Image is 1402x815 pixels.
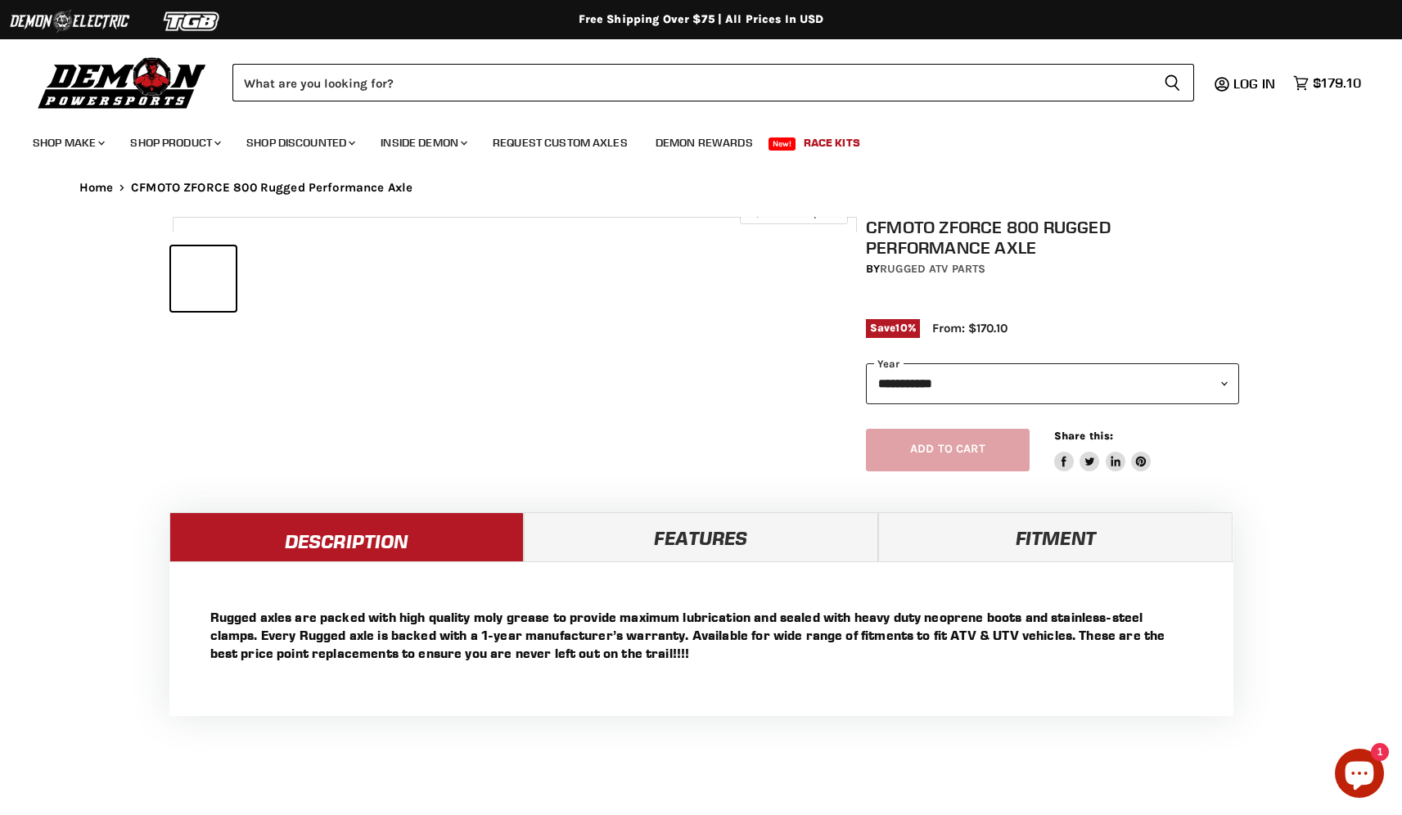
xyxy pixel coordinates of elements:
[769,137,796,151] span: New!
[131,181,412,195] span: CFMOTO ZFORCE 800 Rugged Performance Axle
[1054,430,1113,442] span: Share this:
[880,262,985,276] a: Rugged ATV Parts
[79,181,114,195] a: Home
[8,6,131,37] img: Demon Electric Logo 2
[895,322,907,334] span: 10
[748,206,839,218] span: Click to expand
[878,512,1233,561] a: Fitment
[1151,64,1194,101] button: Search
[241,246,305,311] button: CFMOTO ZFORCE 800 Rugged Performance Axle thumbnail
[380,246,444,311] button: CFMOTO ZFORCE 800 Rugged Performance Axle thumbnail
[169,512,524,561] a: Description
[791,126,872,160] a: Race Kits
[866,217,1239,258] h1: CFMOTO ZFORCE 800 Rugged Performance Axle
[1285,71,1369,95] a: $179.10
[524,512,878,561] a: Features
[33,53,212,111] img: Demon Powersports
[1233,75,1275,92] span: Log in
[47,181,1356,195] nav: Breadcrumbs
[480,126,640,160] a: Request Custom Axles
[1330,749,1389,802] inbox-online-store-chat: Shopify online store chat
[47,12,1356,27] div: Free Shipping Over $75 | All Prices In USD
[210,608,1192,662] p: Rugged axles are packed with high quality moly grease to provide maximum lubrication and sealed w...
[171,246,236,311] button: CFMOTO ZFORCE 800 Rugged Performance Axle thumbnail
[20,126,115,160] a: Shop Make
[368,126,477,160] a: Inside Demon
[866,363,1239,403] select: year
[232,64,1194,101] form: Product
[866,319,920,337] span: Save %
[234,126,365,160] a: Shop Discounted
[118,126,231,160] a: Shop Product
[232,64,1151,101] input: Search
[588,246,653,311] button: CFMOTO ZFORCE 800 Rugged Performance Axle thumbnail
[1226,76,1285,91] a: Log in
[1054,429,1152,472] aside: Share this:
[20,119,1357,160] ul: Main menu
[643,126,765,160] a: Demon Rewards
[131,6,254,37] img: TGB Logo 2
[1313,75,1361,91] span: $179.10
[310,246,375,311] button: CFMOTO ZFORCE 800 Rugged Performance Axle thumbnail
[866,260,1239,278] div: by
[449,246,514,311] button: CFMOTO ZFORCE 800 Rugged Performance Axle thumbnail
[932,321,1008,335] span: From: $170.10
[519,246,584,311] button: CFMOTO ZFORCE 800 Rugged Performance Axle thumbnail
